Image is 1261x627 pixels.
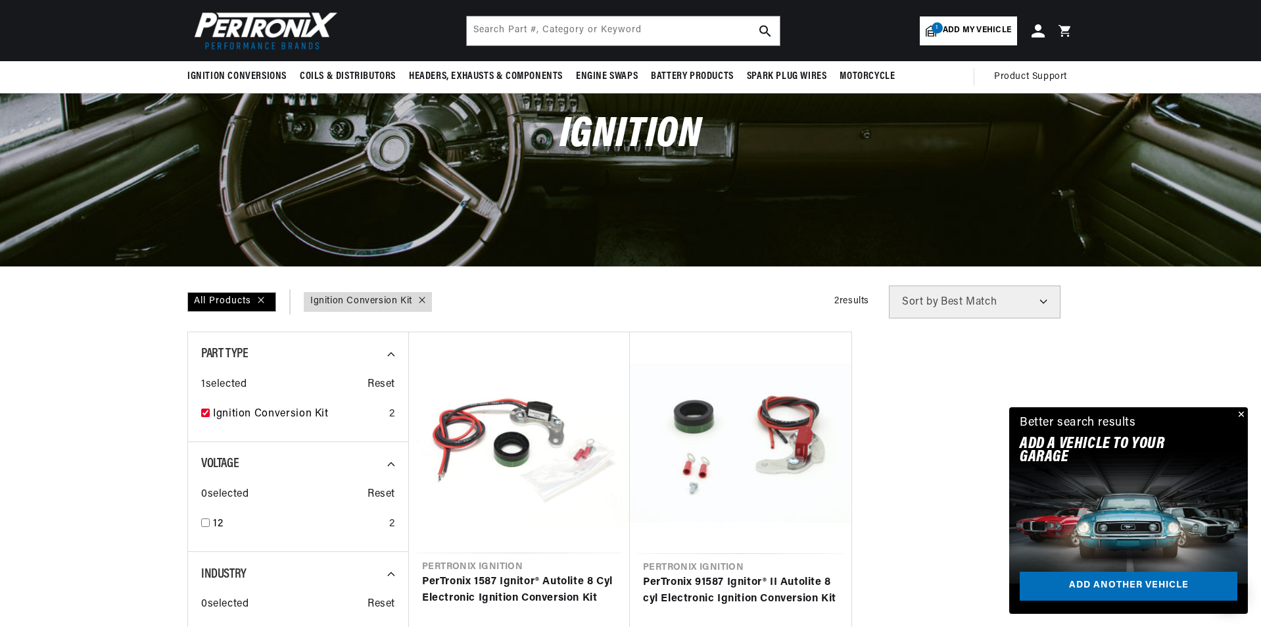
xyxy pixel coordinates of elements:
[644,61,740,92] summary: Battery Products
[422,574,617,607] a: PerTronix 1587 Ignitor® Autolite 8 Cyl Electronic Ignition Conversion Kit
[932,22,943,34] span: 1
[651,70,734,84] span: Battery Products
[293,61,402,92] summary: Coils & Distributors
[201,596,249,613] span: 0 selected
[834,296,869,306] span: 2 results
[389,516,395,533] div: 2
[889,286,1060,318] select: Sort by
[1232,407,1248,423] button: Close
[559,114,702,157] span: Ignition
[187,61,293,92] summary: Ignition Conversions
[389,406,395,423] div: 2
[187,292,276,312] div: All Products
[201,347,248,361] span: Part Type
[201,568,247,581] span: Industry
[902,297,938,307] span: Sort by
[368,596,395,613] span: Reset
[840,70,895,84] span: Motorcycle
[994,70,1067,84] span: Product Support
[833,61,901,92] summary: Motorcycle
[920,16,1017,45] a: 1Add my vehicle
[747,70,827,84] span: Spark Plug Wires
[402,61,569,92] summary: Headers, Exhausts & Components
[569,61,644,92] summary: Engine Swaps
[409,70,563,84] span: Headers, Exhausts & Components
[1020,414,1136,433] div: Better search results
[943,24,1011,37] span: Add my vehicle
[213,406,384,423] a: Ignition Conversion Kit
[368,486,395,503] span: Reset
[643,574,838,608] a: PerTronix 91587 Ignitor® II Autolite 8 cyl Electronic Ignition Conversion Kit
[994,61,1074,93] summary: Product Support
[751,16,780,45] button: search button
[740,61,834,92] summary: Spark Plug Wires
[213,516,384,533] a: 12
[187,70,287,84] span: Ignition Conversions
[1020,572,1237,601] a: Add another vehicle
[1020,438,1204,464] h2: Add A VEHICLE to your garage
[368,376,395,393] span: Reset
[467,16,780,45] input: Search Part #, Category or Keyword
[576,70,638,84] span: Engine Swaps
[201,457,239,470] span: Voltage
[201,376,247,393] span: 1 selected
[300,70,396,84] span: Coils & Distributors
[310,294,412,309] a: Ignition Conversion Kit
[187,8,339,53] img: Pertronix
[201,486,249,503] span: 0 selected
